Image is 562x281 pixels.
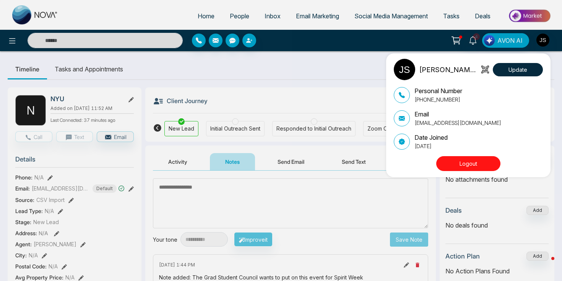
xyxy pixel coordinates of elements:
p: [PHONE_NUMBER] [414,95,462,103]
p: [DATE] [414,142,448,150]
p: Personal Number [414,86,462,95]
button: Logout [436,156,500,171]
p: [PERSON_NAME] [PERSON_NAME] [419,65,479,75]
button: Update [493,63,543,76]
iframe: Intercom live chat [536,255,554,273]
p: Date Joined [414,133,448,142]
p: Email [414,110,501,119]
p: [EMAIL_ADDRESS][DOMAIN_NAME] [414,119,501,127]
